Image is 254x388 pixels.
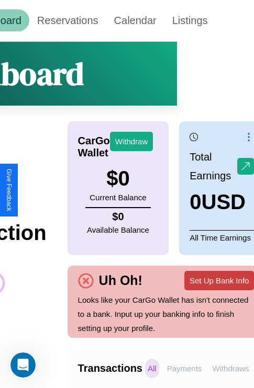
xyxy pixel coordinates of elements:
[110,132,153,151] button: Withdraw
[145,359,159,378] p: All
[87,211,149,223] h4: $ 0
[29,9,106,31] a: Reservations
[10,352,36,378] iframe: Intercom live chat
[87,223,149,237] p: Available Balance
[190,190,254,214] h3: 0 USD
[164,359,205,378] p: Payments
[5,169,13,211] div: Give Feedback
[90,167,146,190] h3: $ 0
[190,230,254,245] p: All Time Earnings
[78,362,142,374] h4: Transactions
[106,9,164,31] a: Calendar
[190,147,237,185] p: Total Earnings
[184,271,254,290] button: Set Up Bank Info
[90,190,146,204] p: Current Balance
[209,359,251,378] p: Withdraws
[94,273,148,288] h4: Uh Oh!
[78,135,110,159] h4: CarGo Wallet
[164,9,216,31] a: Listings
